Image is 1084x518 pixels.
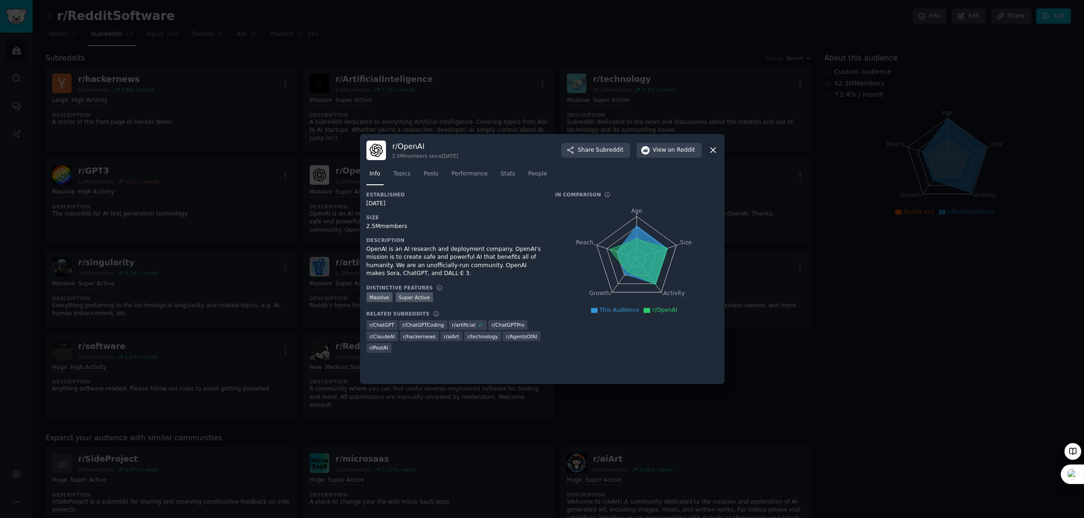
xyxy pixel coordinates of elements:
div: OpenAI is an AI research and deployment company. OpenAI's mission is to create safe and powerful ... [366,245,542,278]
span: People [528,170,547,178]
span: r/ ChatGPTCoding [402,322,444,328]
span: r/ aiArt [444,333,459,340]
div: 2.5M members since [DATE] [392,153,459,159]
button: ShareSubreddit [561,143,630,158]
span: Posts [424,170,439,178]
span: Performance [452,170,488,178]
span: Subreddit [596,146,623,155]
span: on Reddit [668,146,695,155]
a: Topics [390,167,414,186]
span: r/ artificial [452,322,475,328]
a: Stats [498,167,519,186]
span: r/ ClaudeAI [370,333,395,340]
h3: Distinctive Features [366,284,433,291]
span: Stats [501,170,515,178]
tspan: Age [631,208,642,214]
a: Info [366,167,384,186]
span: This Audience [599,307,639,313]
h3: Size [366,214,542,221]
span: r/ technology [467,333,498,340]
span: Share [578,146,623,155]
a: People [525,167,551,186]
h3: Description [366,237,542,243]
span: r/ ChatGPT [370,322,394,328]
div: Massive [366,292,392,302]
h3: Established [366,191,542,198]
button: Viewon Reddit [637,143,702,158]
span: View [653,146,695,155]
span: Topics [393,170,411,178]
img: OpenAI [366,141,386,160]
tspan: Size [680,239,692,245]
a: Posts [420,167,442,186]
div: 2.5M members [366,222,542,231]
div: [DATE] [366,200,542,208]
a: Performance [448,167,491,186]
h3: In Comparison [555,191,601,198]
span: r/ PostAI [370,344,388,351]
tspan: Reach [576,239,593,245]
span: Info [370,170,380,178]
h3: Related Subreddits [366,310,430,317]
tspan: Growth [589,290,610,296]
span: r/ ChatGPTPro [492,322,524,328]
span: r/ hackernews [403,333,436,340]
h3: r/ OpenAI [392,141,459,151]
span: r/OpenAI [652,307,677,313]
tspan: Activity [663,290,685,296]
span: r/ AgentsOfAI [506,333,537,340]
div: Super Active [396,292,433,302]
